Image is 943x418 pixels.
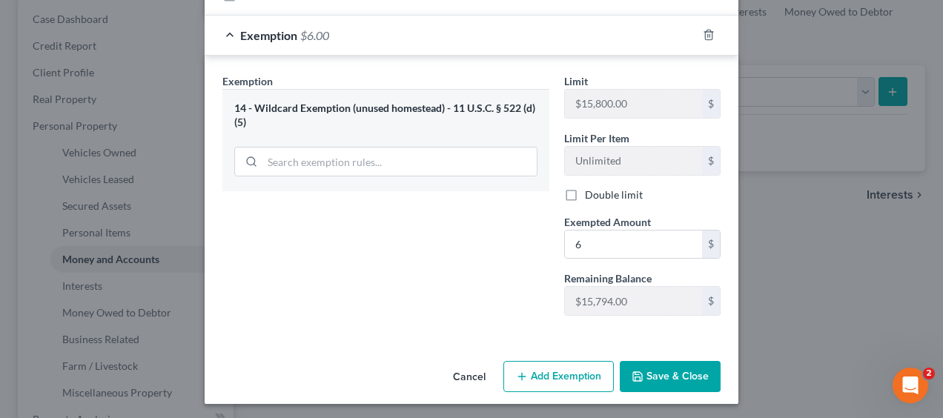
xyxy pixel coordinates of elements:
[441,362,497,392] button: Cancel
[923,368,935,379] span: 2
[702,230,720,259] div: $
[262,147,537,176] input: Search exemption rules...
[702,287,720,315] div: $
[620,361,721,392] button: Save & Close
[300,28,329,42] span: $6.00
[565,230,702,259] input: 0.00
[240,28,297,42] span: Exemption
[503,361,614,392] button: Add Exemption
[564,271,652,286] label: Remaining Balance
[564,75,588,87] span: Limit
[565,90,702,118] input: --
[234,102,537,129] div: 14 - Wildcard Exemption (unused homestead) - 11 U.S.C. § 522 (d)(5)
[702,147,720,175] div: $
[893,368,928,403] iframe: Intercom live chat
[564,130,629,146] label: Limit Per Item
[585,188,643,202] label: Double limit
[702,90,720,118] div: $
[565,147,702,175] input: --
[564,216,651,228] span: Exempted Amount
[222,75,273,87] span: Exemption
[565,287,702,315] input: --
